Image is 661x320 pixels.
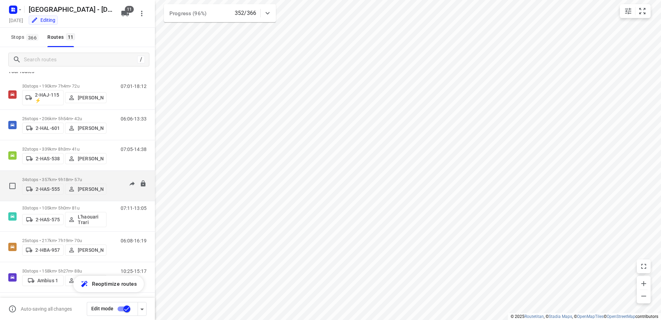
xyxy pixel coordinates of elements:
[118,7,132,20] button: 11
[137,56,145,63] div: /
[78,95,103,100] p: [PERSON_NAME]
[620,4,651,18] div: small contained button group
[47,33,77,42] div: Routes
[78,186,103,192] p: [PERSON_NAME]
[37,278,58,283] p: Ambius 1
[121,146,147,152] p: 07:05-14:38
[621,4,635,18] button: Map settings
[22,184,64,195] button: 2-HAS-555
[65,92,106,103] button: [PERSON_NAME]
[65,153,106,164] button: [PERSON_NAME]
[635,4,649,18] button: Fit zoom
[6,179,19,193] span: Select
[22,177,106,182] p: 34 stops • 357km • 9h18m • 57u
[26,34,38,41] span: 366
[65,212,106,227] button: L'haouari Trari
[65,275,106,286] button: [PERSON_NAME]
[511,314,658,319] li: © 2025 , © , © © contributors
[22,275,64,286] button: Ambius 1
[164,4,276,22] div: Progress (96%)352/366
[22,116,106,121] p: 26 stops • 206km • 5h54m • 42u
[91,306,113,311] span: Edit mode
[121,116,147,122] p: 06:06-13:33
[73,276,144,292] button: Reoptimize routes
[65,123,106,134] button: [PERSON_NAME]
[6,16,26,24] h5: Project date
[22,205,106,211] p: 33 stops • 105km • 5h0m • 81u
[524,314,544,319] a: Routetitan
[36,156,60,161] p: 2-HAS-538
[65,184,106,195] button: [PERSON_NAME]
[21,306,72,312] p: Auto-saving all changes
[78,247,103,253] p: [PERSON_NAME]
[22,123,64,134] button: 2-HAL-601
[121,205,147,211] p: 07:11-13:05
[22,238,106,243] p: 25 stops • 217km • 7h19m • 70u
[607,314,635,319] a: OpenStreetMap
[78,156,103,161] p: [PERSON_NAME]
[22,90,64,105] button: 2-HAJ-115 ⚡
[22,153,64,164] button: 2-HAS-538
[36,217,60,222] p: 2-HAS-575
[36,125,60,131] p: 2-HAL-601
[11,33,40,42] span: Stops
[24,54,137,65] input: Search routes
[31,17,55,24] div: You are currently in edit mode.
[549,314,572,319] a: Stadia Maps
[22,83,106,89] p: 30 stops • 190km • 7h4m • 72u
[22,268,106,274] p: 30 stops • 158km • 5h27m • 88u
[235,9,256,17] p: 352/366
[138,304,146,313] div: Driver app settings
[35,247,60,253] p: 2-HBA-957
[125,177,139,191] button: Send to driver
[577,314,604,319] a: OpenMapTiles
[121,83,147,89] p: 07:01-18:12
[78,214,103,225] p: L'haouari Trari
[22,245,64,256] button: 2-HBA-957
[35,92,60,103] p: 2-HAJ-115 ⚡
[125,6,134,13] span: 11
[135,7,149,20] button: More
[140,180,147,188] button: Lock route
[65,245,106,256] button: [PERSON_NAME]
[66,33,75,40] span: 11
[22,214,64,225] button: 2-HAS-575
[26,4,115,15] h5: Rename
[169,10,206,17] span: Progress (96%)
[36,186,60,192] p: 2-HAS-555
[121,238,147,243] p: 06:08-16:19
[78,125,103,131] p: [PERSON_NAME]
[121,268,147,274] p: 10:25-15:17
[22,146,106,152] p: 32 stops • 339km • 8h3m • 41u
[92,279,137,288] span: Reoptimize routes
